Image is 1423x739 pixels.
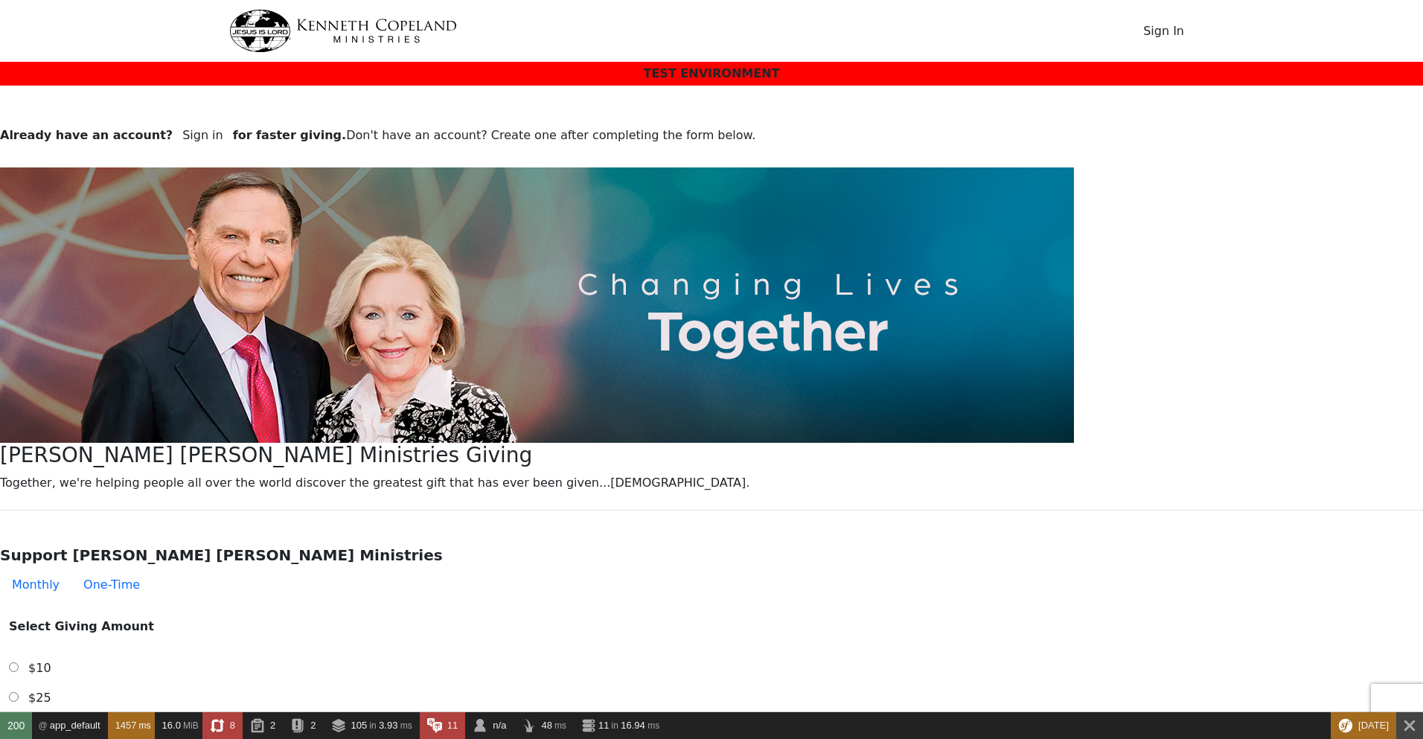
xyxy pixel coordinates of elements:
[514,712,574,739] a: 48 ms
[9,619,154,633] strong: Select Giving Amount
[574,712,667,739] a: 11 in 16.94 ms
[71,570,152,600] button: One-Time
[139,720,151,731] span: ms
[108,712,155,739] a: 1457 ms
[598,720,609,731] span: 11
[1358,720,1389,731] span: [DATE]
[1331,712,1396,739] a: [DATE]
[28,691,51,705] span: $25
[447,720,458,731] span: 11
[612,720,618,731] span: in
[1331,712,1396,739] div: This Symfony version will only receive security fixes.
[379,720,397,731] span: 3.93
[621,720,645,731] span: 16.94
[38,720,47,731] span: @
[50,720,100,731] span: app_default
[400,720,412,731] span: ms
[420,712,466,739] a: 11
[369,720,376,731] span: in
[351,720,368,731] span: 105
[230,720,235,731] span: 8
[270,720,275,731] span: 2
[554,720,566,731] span: ms
[465,712,514,739] a: n/a
[1133,17,1194,45] button: Sign In
[324,712,420,739] a: 105 in 3.93 ms
[155,712,202,739] a: 16.0 MiB
[115,720,137,731] span: 1457
[644,66,780,80] span: TEST ENVIRONMENT
[243,712,283,739] a: 2
[493,720,506,731] span: n/a
[162,720,181,731] span: 16.0
[647,720,659,731] span: ms
[541,720,551,731] span: 48
[173,121,233,150] button: Sign in
[310,720,316,731] span: 2
[229,10,457,52] img: kcm-header-logo.svg
[283,712,323,739] a: 2
[183,720,199,731] span: MiB
[28,661,51,675] span: $10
